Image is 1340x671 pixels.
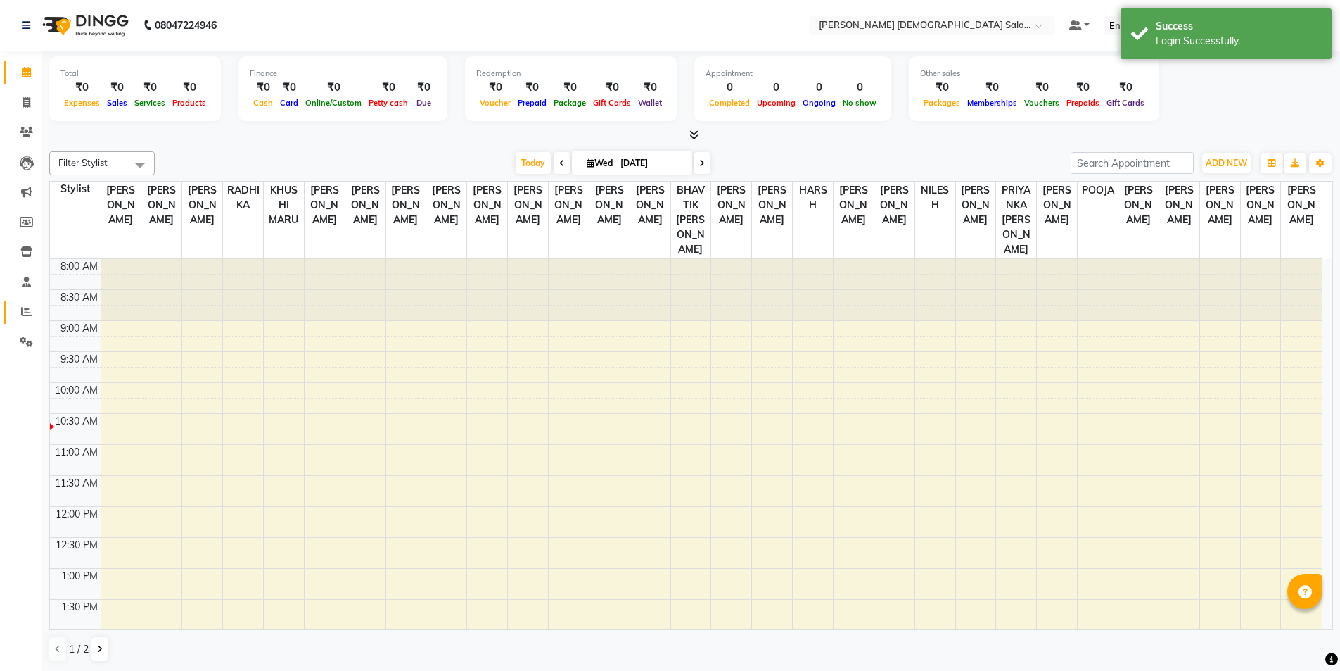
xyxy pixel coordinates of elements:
[964,98,1021,108] span: Memberships
[1037,182,1077,229] span: [PERSON_NAME]
[753,98,799,108] span: Upcoming
[1200,182,1240,229] span: [PERSON_NAME]
[1241,182,1281,229] span: [PERSON_NAME]
[920,80,964,96] div: ₹0
[964,80,1021,96] div: ₹0
[711,182,751,229] span: [PERSON_NAME]
[50,182,101,196] div: Stylist
[250,98,276,108] span: Cash
[549,182,589,229] span: [PERSON_NAME]
[411,80,436,96] div: ₹0
[365,80,411,96] div: ₹0
[839,80,880,96] div: 0
[58,157,108,168] span: Filter Stylist
[799,98,839,108] span: Ongoing
[550,98,589,108] span: Package
[1202,153,1251,173] button: ADD NEW
[250,68,436,80] div: Finance
[101,182,141,229] span: [PERSON_NAME]
[467,182,507,229] span: [PERSON_NAME]
[514,80,550,96] div: ₹0
[52,414,101,429] div: 10:30 AM
[706,68,880,80] div: Appointment
[131,80,169,96] div: ₹0
[752,182,792,229] span: [PERSON_NAME]
[476,80,514,96] div: ₹0
[52,383,101,398] div: 10:00 AM
[58,321,101,336] div: 9:00 AM
[52,445,101,460] div: 11:00 AM
[365,98,411,108] span: Petty cash
[1156,34,1321,49] div: Login Successfully.
[753,80,799,96] div: 0
[1071,152,1194,174] input: Search Appointment
[799,80,839,96] div: 0
[616,153,687,174] input: 2025-09-03
[550,80,589,96] div: ₹0
[103,80,131,96] div: ₹0
[103,98,131,108] span: Sales
[53,507,101,522] div: 12:00 PM
[131,98,169,108] span: Services
[1118,182,1159,229] span: [PERSON_NAME]
[589,80,634,96] div: ₹0
[1063,80,1103,96] div: ₹0
[1281,182,1322,229] span: [PERSON_NAME]
[264,182,304,229] span: KHUSHI MARU
[386,182,426,229] span: [PERSON_NAME]
[1159,182,1199,229] span: [PERSON_NAME]
[1206,158,1247,168] span: ADD NEW
[302,80,365,96] div: ₹0
[589,98,634,108] span: Gift Cards
[634,98,665,108] span: Wallet
[1078,182,1118,199] span: POOJA
[583,158,616,168] span: Wed
[52,476,101,491] div: 11:30 AM
[915,182,955,214] span: NILESH
[413,98,435,108] span: Due
[60,80,103,96] div: ₹0
[920,98,964,108] span: Packages
[706,80,753,96] div: 0
[60,68,210,80] div: Total
[58,569,101,584] div: 1:00 PM
[589,182,630,229] span: [PERSON_NAME]
[671,182,711,258] span: BHAVTIK [PERSON_NAME]
[956,182,996,229] span: [PERSON_NAME]
[920,68,1148,80] div: Other sales
[302,98,365,108] span: Online/Custom
[345,182,385,229] span: [PERSON_NAME]
[223,182,263,214] span: RADHIKA
[141,182,181,229] span: [PERSON_NAME]
[630,182,670,229] span: [PERSON_NAME]
[58,290,101,305] div: 8:30 AM
[69,642,89,657] span: 1 / 2
[182,182,222,229] span: [PERSON_NAME]
[1021,98,1063,108] span: Vouchers
[839,98,880,108] span: No show
[36,6,132,45] img: logo
[426,182,466,229] span: [PERSON_NAME]
[1021,80,1063,96] div: ₹0
[706,98,753,108] span: Completed
[1103,98,1148,108] span: Gift Cards
[834,182,874,229] span: [PERSON_NAME]
[1103,80,1148,96] div: ₹0
[58,259,101,274] div: 8:00 AM
[874,182,914,229] span: [PERSON_NAME]
[1063,98,1103,108] span: Prepaids
[58,600,101,615] div: 1:30 PM
[793,182,833,214] span: HARSH
[53,538,101,553] div: 12:30 PM
[1156,19,1321,34] div: Success
[476,68,665,80] div: Redemption
[58,352,101,367] div: 9:30 AM
[276,98,302,108] span: Card
[169,80,210,96] div: ₹0
[514,98,550,108] span: Prepaid
[634,80,665,96] div: ₹0
[996,182,1036,258] span: PRIYANKA [PERSON_NAME]
[250,80,276,96] div: ₹0
[155,6,217,45] b: 08047224946
[516,152,551,174] span: Today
